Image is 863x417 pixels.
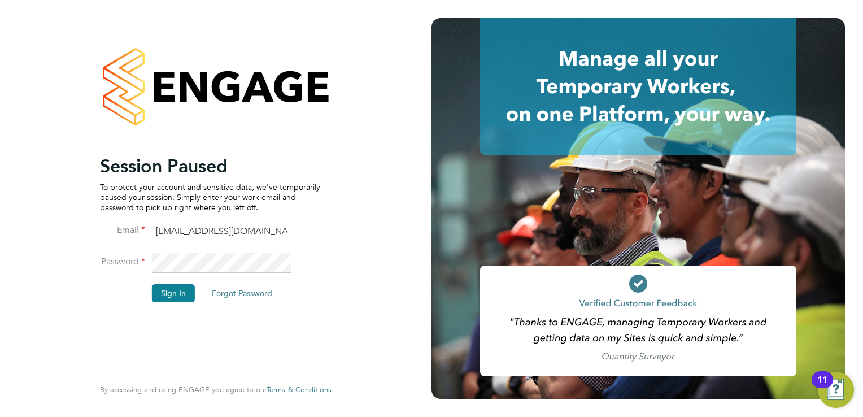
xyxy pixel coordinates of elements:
button: Open Resource Center, 11 new notifications [818,372,854,408]
a: Terms & Conditions [267,385,332,394]
label: Password [100,256,145,268]
button: Sign In [152,284,195,302]
p: To protect your account and sensitive data, we've temporarily paused your session. Simply enter y... [100,182,320,213]
div: 11 [817,380,827,394]
h2: Session Paused [100,155,320,177]
input: Enter your work email... [152,221,291,242]
span: By accessing and using ENGAGE you agree to our [100,385,332,394]
button: Forgot Password [203,284,281,302]
label: Email [100,224,145,236]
